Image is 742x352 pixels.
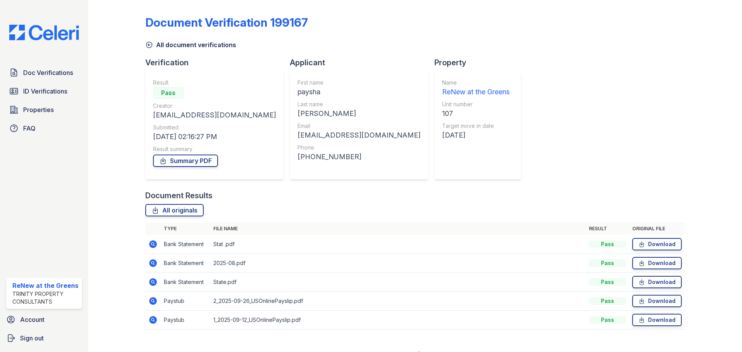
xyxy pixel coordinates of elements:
[442,79,510,97] a: Name ReNew at the Greens
[153,124,276,131] div: Submitted
[210,311,586,330] td: 1_2025-09-12_USOnlinePayslip.pdf
[153,87,184,99] div: Pass
[6,83,82,99] a: ID Verifications
[210,223,586,235] th: File name
[6,65,82,80] a: Doc Verifications
[632,238,682,250] a: Download
[153,155,218,167] a: Summary PDF
[210,292,586,311] td: 2_2025-09-26_USOnlinePayslip.pdf
[298,144,420,151] div: Phone
[153,131,276,142] div: [DATE] 02:16:27 PM
[298,87,420,97] div: paysha
[210,235,586,254] td: Stat .pdf
[161,235,210,254] td: Bank Statement
[210,273,586,292] td: State.pdf
[145,57,290,68] div: Verification
[298,79,420,87] div: First name
[632,295,682,307] a: Download
[153,102,276,110] div: Creator
[161,254,210,273] td: Bank Statement
[632,257,682,269] a: Download
[290,57,434,68] div: Applicant
[153,79,276,87] div: Result
[3,312,85,327] a: Account
[298,151,420,162] div: [PHONE_NUMBER]
[23,68,73,77] span: Doc Verifications
[589,278,626,286] div: Pass
[3,25,85,40] img: CE_Logo_Blue-a8612792a0a2168367f1c8372b55b34899dd931a85d93a1a3d3e32e68fde9ad4.png
[20,315,44,324] span: Account
[442,130,510,141] div: [DATE]
[20,333,44,343] span: Sign out
[632,314,682,326] a: Download
[23,124,36,133] span: FAQ
[210,254,586,273] td: 2025-08.pdf
[442,122,510,130] div: Target move in date
[632,276,682,288] a: Download
[298,130,420,141] div: [EMAIL_ADDRESS][DOMAIN_NAME]
[153,110,276,121] div: [EMAIL_ADDRESS][DOMAIN_NAME]
[23,87,67,96] span: ID Verifications
[12,281,79,290] div: ReNew at the Greens
[298,100,420,108] div: Last name
[434,57,527,68] div: Property
[589,316,626,324] div: Pass
[145,204,204,216] a: All originals
[161,223,210,235] th: Type
[3,330,85,346] a: Sign out
[442,79,510,87] div: Name
[589,259,626,267] div: Pass
[153,145,276,153] div: Result summary
[161,311,210,330] td: Paystub
[12,290,79,306] div: Trinity Property Consultants
[145,15,308,29] div: Document Verification 199167
[298,122,420,130] div: Email
[145,40,236,49] a: All document verifications
[23,105,54,114] span: Properties
[442,100,510,108] div: Unit number
[161,273,210,292] td: Bank Statement
[629,223,685,235] th: Original file
[145,190,213,201] div: Document Results
[589,297,626,305] div: Pass
[6,102,82,117] a: Properties
[586,223,629,235] th: Result
[442,87,510,97] div: ReNew at the Greens
[442,108,510,119] div: 107
[298,108,420,119] div: [PERSON_NAME]
[161,292,210,311] td: Paystub
[6,121,82,136] a: FAQ
[589,240,626,248] div: Pass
